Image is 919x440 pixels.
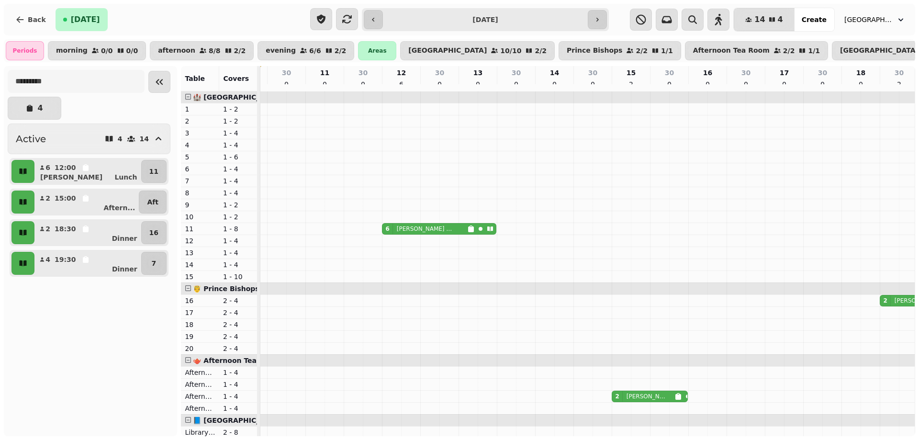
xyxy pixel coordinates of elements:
[223,428,254,437] p: 2 - 8
[627,79,635,89] p: 2
[185,272,215,282] p: 15
[512,79,520,89] p: 0
[435,68,444,78] p: 30
[627,393,666,400] p: [PERSON_NAME]
[223,332,254,341] p: 2 - 4
[223,344,254,353] p: 2 - 4
[185,176,215,186] p: 7
[857,79,864,89] p: 0
[282,79,290,89] p: 0
[661,47,673,54] p: 1 / 1
[320,68,329,78] p: 11
[55,193,76,203] p: 15:00
[234,47,246,54] p: 2 / 2
[193,285,259,293] span: 🤴 Prince Bishops
[118,135,123,142] p: 4
[185,404,215,413] p: Afternoon Tea Room 4
[840,47,919,55] p: [GEOGRAPHIC_DATA]
[223,140,254,150] p: 1 - 4
[103,203,135,213] p: Aftern ...
[665,79,673,89] p: 0
[385,225,389,233] div: 6
[266,47,296,55] p: evening
[185,164,215,174] p: 6
[589,79,596,89] p: 0
[8,8,54,31] button: Back
[223,200,254,210] p: 1 - 2
[818,79,826,89] p: 0
[844,15,892,24] span: [GEOGRAPHIC_DATA], [GEOGRAPHIC_DATA]
[139,191,167,214] button: Aft
[185,200,215,210] p: 9
[359,79,367,89] p: 0
[794,8,834,31] button: Create
[223,176,254,186] p: 1 - 4
[141,160,167,183] button: 11
[8,124,170,154] button: Active414
[397,225,452,233] p: [PERSON_NAME] Hayllar
[185,248,215,258] p: 13
[185,368,215,377] p: Afternoon Tea Room 1
[400,41,555,60] button: [GEOGRAPHIC_DATA]10/102/2
[45,224,51,234] p: 2
[895,79,903,89] p: 2
[223,224,254,234] p: 1 - 8
[754,16,765,23] span: 14
[742,79,750,89] p: 0
[309,47,321,54] p: 6 / 6
[741,68,751,78] p: 30
[185,128,215,138] p: 3
[141,221,167,244] button: 16
[8,97,61,120] button: 4
[685,41,828,60] button: Afternoon Tea Room2/21/1
[550,79,558,89] p: 0
[839,11,911,28] button: [GEOGRAPHIC_DATA], [GEOGRAPHIC_DATA]
[158,47,195,55] p: afternoon
[223,320,254,329] p: 2 - 4
[185,236,215,246] p: 12
[818,68,827,78] p: 30
[55,163,76,172] p: 12:00
[185,140,215,150] p: 4
[185,332,215,341] p: 19
[636,47,648,54] p: 2 / 2
[193,357,280,364] span: 🫖 Afternoon Tea Room
[40,172,102,182] p: [PERSON_NAME]
[148,71,170,93] button: Collapse sidebar
[141,252,167,275] button: 7
[359,68,368,78] p: 30
[408,47,487,55] p: [GEOGRAPHIC_DATA]
[48,41,146,60] button: morning0/00/0
[703,68,712,78] p: 16
[101,47,113,54] p: 0 / 0
[734,8,794,31] button: 144
[45,255,51,264] p: 4
[185,224,215,234] p: 11
[114,172,137,182] p: Lunch
[36,221,139,244] button: 218:30Dinner
[45,163,51,172] p: 6
[149,228,158,237] p: 16
[665,68,674,78] p: 30
[16,132,46,146] h2: Active
[55,224,76,234] p: 18:30
[185,104,215,114] p: 1
[223,296,254,305] p: 2 - 4
[185,152,215,162] p: 5
[185,380,215,389] p: Afternoon Tea Room 2
[778,16,783,23] span: 4
[185,212,215,222] p: 10
[71,16,100,23] span: [DATE]
[223,260,254,270] p: 1 - 4
[223,404,254,413] p: 1 - 4
[36,252,139,275] button: 419:30Dinner
[358,41,396,60] div: Areas
[150,41,254,60] button: afternoon8/82/2
[45,193,51,203] p: 2
[895,68,904,78] p: 30
[36,160,139,183] button: 612:00[PERSON_NAME]Lunch
[223,164,254,174] p: 1 - 4
[321,79,328,89] p: 0
[223,308,254,317] p: 2 - 4
[185,116,215,126] p: 2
